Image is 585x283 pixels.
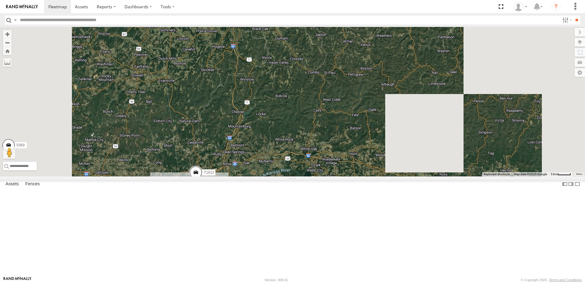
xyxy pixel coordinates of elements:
a: Visit our Website [3,277,32,283]
label: Map Settings [575,68,585,77]
div: © Copyright 2025 - [521,278,582,282]
label: Dock Summary Table to the Left [562,180,568,189]
button: Keyboard shortcuts [484,172,510,176]
span: Map data ©2025 Google [514,172,547,176]
button: Map Scale: 5 km per 40 pixels [549,172,573,176]
span: T1812 [204,170,214,175]
button: Drag Pegman onto the map to open Street View [3,146,15,159]
label: Hide Summary Table [574,180,580,189]
label: Dock Summary Table to the Right [568,180,574,189]
img: rand-logo.svg [6,5,38,9]
button: Zoom Home [3,47,12,55]
button: Zoom out [3,38,12,47]
div: Version: 308.01 [265,278,288,282]
button: Zoom in [3,30,12,38]
label: Fences [22,180,43,188]
span: 5369 [17,143,25,147]
label: Assets [2,180,22,188]
span: 5 km [551,172,557,176]
a: Terms and Conditions [549,278,582,282]
a: Terms (opens in new tab) [576,173,582,175]
label: Search Filter Options [560,16,573,25]
label: Measure [3,58,12,67]
label: Search Query [13,16,18,25]
div: Dwight Wallace [512,2,529,11]
i: ? [551,2,561,12]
